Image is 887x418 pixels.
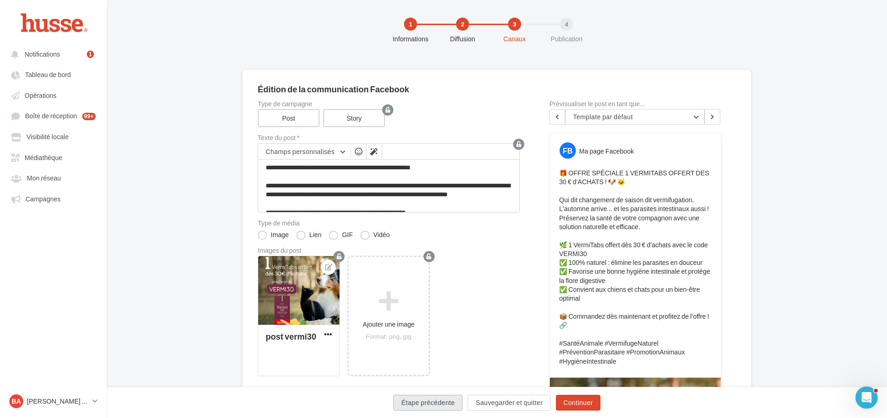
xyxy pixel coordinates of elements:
label: Image [258,231,289,240]
iframe: Intercom live chat [855,386,878,409]
p: [PERSON_NAME] Page [27,397,89,406]
a: Campagnes [6,190,101,207]
label: Story [323,109,385,127]
a: Ba [PERSON_NAME] Page [7,392,99,410]
div: Édition de la communication Facebook [258,85,736,93]
div: Ma page Facebook [579,147,634,155]
span: Opérations [25,91,56,99]
span: Tableau de bord [25,71,71,79]
p: 🎁 OFFRE SPÉCIALE 1 VERMITABS OFFERT DES 30 € d'ACHATS ! 🐶 🐱 Qui dit changement de saison dit verm... [559,168,711,366]
button: Notifications 1 [6,45,98,62]
label: Type de média [258,220,520,226]
a: Visibilité locale [6,128,101,145]
span: Champs personnalisés [266,148,335,155]
div: 1 [87,51,94,58]
label: Post [258,109,320,127]
a: Médiathèque [6,149,101,166]
div: 3 [508,18,521,31]
button: Sauvegarder et quitter [468,395,550,411]
span: Mon réseau [27,174,61,182]
label: Lien [296,231,321,240]
a: Boîte de réception 99+ [6,107,101,124]
button: Champs personnalisés [258,144,351,160]
div: Publication [537,34,596,44]
span: Ba [12,397,21,406]
label: Texte du post * [258,135,520,141]
div: 1 [404,18,417,31]
span: Boîte de réception [25,112,77,120]
label: Vidéo [360,231,390,240]
label: Type de campagne [258,101,520,107]
a: Tableau de bord [6,66,101,83]
label: GIF [329,231,352,240]
div: 99+ [82,113,96,120]
button: Template par défaut [565,109,704,125]
span: Médiathèque [25,154,62,161]
div: post vermi30 [266,331,316,341]
div: 2 [456,18,469,31]
div: Images du post [258,247,520,254]
button: Continuer [556,395,600,411]
a: Mon réseau [6,169,101,186]
span: Visibilité locale [26,133,69,141]
button: Étape précédente [393,395,463,411]
div: Prévisualiser le post en tant que... [549,101,721,107]
span: Notifications [25,50,60,58]
div: Informations [381,34,440,44]
a: Opérations [6,87,101,103]
span: Template par défaut [573,113,633,121]
div: Canaux [485,34,544,44]
div: Diffusion [433,34,492,44]
span: Campagnes [26,195,61,203]
div: 4 [560,18,573,31]
div: FB [560,142,576,159]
